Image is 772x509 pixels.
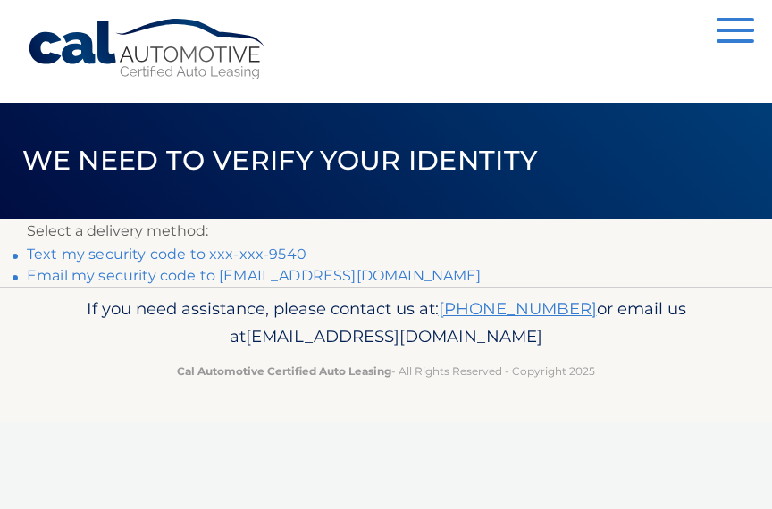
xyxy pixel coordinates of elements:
button: Menu [717,18,754,47]
span: We need to verify your identity [22,144,538,177]
a: Email my security code to [EMAIL_ADDRESS][DOMAIN_NAME] [27,267,482,284]
strong: Cal Automotive Certified Auto Leasing [177,364,391,378]
a: Text my security code to xxx-xxx-9540 [27,246,306,263]
span: [EMAIL_ADDRESS][DOMAIN_NAME] [246,326,542,346]
a: Cal Automotive [27,18,268,81]
p: - All Rights Reserved - Copyright 2025 [27,362,745,380]
p: If you need assistance, please contact us at: or email us at [27,295,745,352]
p: Select a delivery method: [27,219,745,244]
a: [PHONE_NUMBER] [439,298,597,319]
